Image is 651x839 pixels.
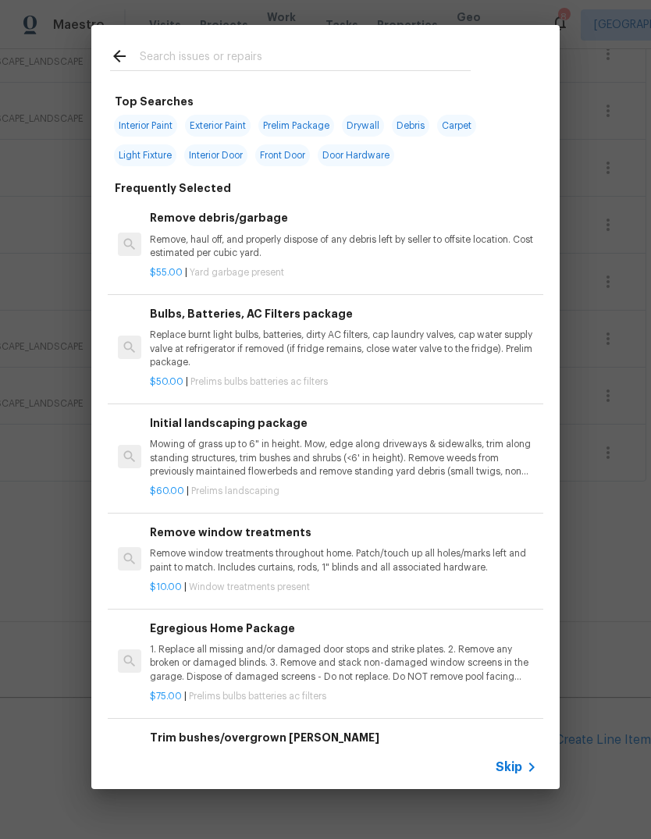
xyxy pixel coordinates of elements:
[496,759,522,775] span: Skip
[150,729,537,746] h6: Trim bushes/overgrown [PERSON_NAME]
[318,144,394,166] span: Door Hardware
[150,375,537,389] p: |
[140,47,471,70] input: Search issues or repairs
[150,620,537,637] h6: Egregious Home Package
[150,524,537,541] h6: Remove window treatments
[150,209,537,226] h6: Remove debris/garbage
[114,115,177,137] span: Interior Paint
[150,486,184,496] span: $60.00
[150,377,183,386] span: $50.00
[150,233,537,260] p: Remove, haul off, and properly dispose of any debris left by seller to offsite location. Cost est...
[258,115,334,137] span: Prelim Package
[150,581,537,594] p: |
[189,691,326,701] span: Prelims bulbs batteries ac filters
[114,144,176,166] span: Light Fixture
[150,329,537,368] p: Replace burnt light bulbs, batteries, dirty AC filters, cap laundry valves, cap water supply valv...
[150,690,537,703] p: |
[392,115,429,137] span: Debris
[115,93,194,110] h6: Top Searches
[150,485,537,498] p: |
[150,582,182,592] span: $10.00
[437,115,476,137] span: Carpet
[150,547,537,574] p: Remove window treatments throughout home. Patch/touch up all holes/marks left and paint to match....
[115,180,231,197] h6: Frequently Selected
[190,268,284,277] span: Yard garbage present
[185,115,251,137] span: Exterior Paint
[189,582,310,592] span: Window treatments present
[255,144,310,166] span: Front Door
[191,486,279,496] span: Prelims landscaping
[150,414,537,432] h6: Initial landscaping package
[342,115,384,137] span: Drywall
[150,266,537,279] p: |
[150,305,537,322] h6: Bulbs, Batteries, AC Filters package
[150,268,183,277] span: $55.00
[190,377,328,386] span: Prelims bulbs batteries ac filters
[184,144,247,166] span: Interior Door
[150,643,537,683] p: 1. Replace all missing and/or damaged door stops and strike plates. 2. Remove any broken or damag...
[150,691,182,701] span: $75.00
[150,438,537,478] p: Mowing of grass up to 6" in height. Mow, edge along driveways & sidewalks, trim along standing st...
